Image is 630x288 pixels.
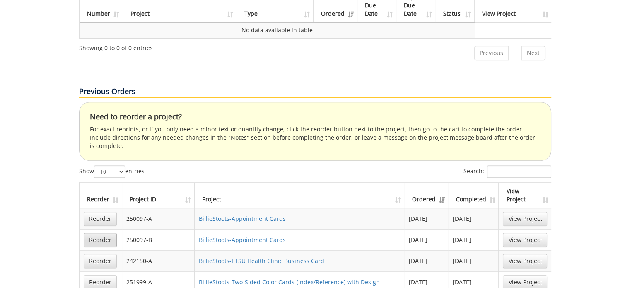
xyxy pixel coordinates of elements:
[122,208,195,229] td: 250097-A
[122,250,195,271] td: 242150-A
[79,41,153,52] div: Showing 0 to 0 of 0 entries
[404,183,448,208] th: Ordered: activate to sort column ascending
[448,208,499,229] td: [DATE]
[448,229,499,250] td: [DATE]
[90,125,541,150] p: For exact reprints, or if you only need a minor text or quantity change, click the reorder button...
[503,212,547,226] a: View Project
[503,233,547,247] a: View Project
[94,165,125,178] select: Showentries
[448,250,499,271] td: [DATE]
[122,229,195,250] td: 250097-B
[404,250,448,271] td: [DATE]
[90,113,541,121] h4: Need to reorder a project?
[499,183,551,208] th: View Project: activate to sort column ascending
[199,215,286,223] a: BillieStoots-Appointment Cards
[84,254,117,268] a: Reorder
[122,183,195,208] th: Project ID: activate to sort column ascending
[195,183,404,208] th: Project: activate to sort column ascending
[80,183,122,208] th: Reorder: activate to sort column ascending
[474,46,509,60] a: Previous
[521,46,545,60] a: Next
[79,165,145,178] label: Show entries
[79,86,551,98] p: Previous Orders
[199,278,379,286] a: BillieStoots-Two-Sided Color Cards (Index/Reference) with Design
[84,233,117,247] a: Reorder
[84,212,117,226] a: Reorder
[404,229,448,250] td: [DATE]
[199,236,286,244] a: BillieStoots-Appointment Cards
[448,183,499,208] th: Completed: activate to sort column ascending
[199,257,324,265] a: BillieStoots-ETSU Health Clinic Business Card
[487,165,551,178] input: Search:
[404,208,448,229] td: [DATE]
[80,22,475,38] td: No data available in table
[503,254,547,268] a: View Project
[463,165,551,178] label: Search:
